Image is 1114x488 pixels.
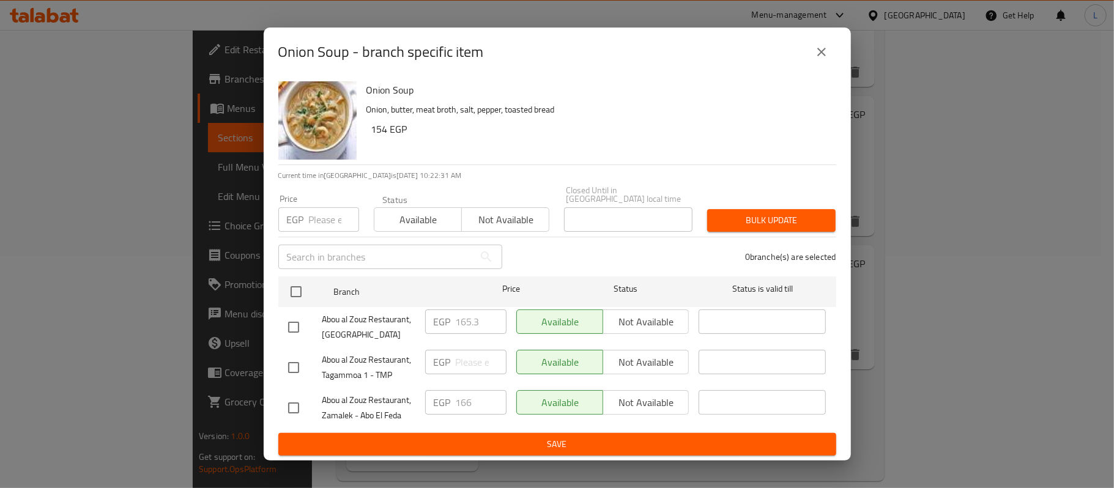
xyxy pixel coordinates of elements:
span: Branch [333,284,461,300]
span: Abou al Zouz Restaurant, [GEOGRAPHIC_DATA] [322,312,415,342]
p: 0 branche(s) are selected [745,251,836,263]
p: EGP [434,395,451,410]
p: EGP [434,314,451,329]
button: close [807,37,836,67]
button: Not available [461,207,549,232]
span: Save [288,437,826,452]
button: Save [278,433,836,456]
span: Abou al Zouz Restaurant, Zamalek - Abo El Feda [322,393,415,423]
input: Please enter price [456,390,507,415]
input: Please enter price [309,207,359,232]
h6: 154 EGP [371,120,826,138]
button: Available [374,207,462,232]
span: Not available [467,211,544,229]
span: Status [562,281,689,297]
h6: Onion Soup [366,81,826,98]
span: Bulk update [717,213,826,228]
span: Price [470,281,552,297]
h2: Onion Soup - branch specific item [278,42,484,62]
p: EGP [434,355,451,369]
input: Please enter price [456,350,507,374]
p: Current time in [GEOGRAPHIC_DATA] is [DATE] 10:22:31 AM [278,170,836,181]
span: Abou al Zouz Restaurant, Tagammoa 1 - TMP [322,352,415,383]
span: Available [379,211,457,229]
input: Search in branches [278,245,474,269]
input: Please enter price [456,309,507,334]
p: EGP [287,212,304,227]
p: Onion, butter, meat broth, salt, pepper, toasted bread [366,102,826,117]
span: Status is valid till [699,281,826,297]
img: Onion Soup [278,81,357,160]
button: Bulk update [707,209,836,232]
